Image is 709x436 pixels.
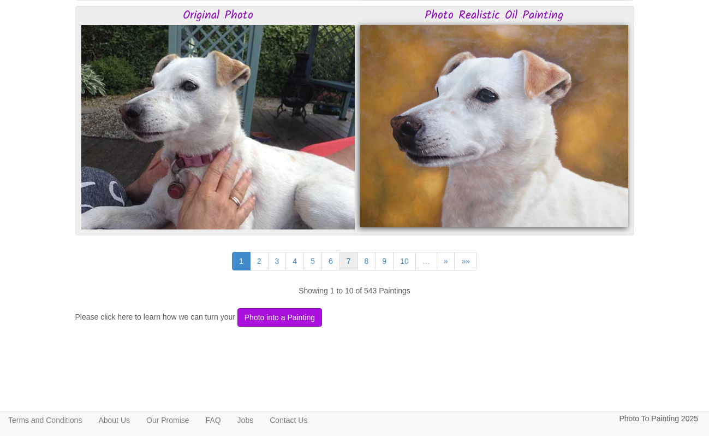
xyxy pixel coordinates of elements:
[285,252,304,270] a: 4
[360,9,628,22] h3: Photo Realistic Oil Painting
[75,308,634,327] p: Please click here to learn how we can turn your
[303,252,322,270] a: 5
[90,412,138,428] a: About Us
[81,9,355,22] h3: Original Photo
[375,252,394,270] a: 9
[232,252,251,270] a: 1
[360,25,628,227] img: Oil painting of a dog
[81,25,355,229] img: Original Photo
[229,412,262,428] a: Jobs
[198,412,229,428] a: FAQ
[75,284,634,298] p: Showing 1 to 10 of 543 Paintings
[437,252,455,270] a: »
[415,252,437,270] a: …
[454,252,477,270] a: »»
[321,252,340,270] a: 6
[358,252,376,270] a: 8
[339,252,358,270] a: 7
[237,308,322,327] button: Photo into a Painting
[235,313,322,321] a: Photo into a Painting
[268,252,287,270] a: 3
[619,412,698,426] p: Photo To Painting 2025
[261,412,315,428] a: Contact Us
[250,252,269,270] a: 2
[393,252,416,270] a: 10
[138,412,198,428] a: Our Promise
